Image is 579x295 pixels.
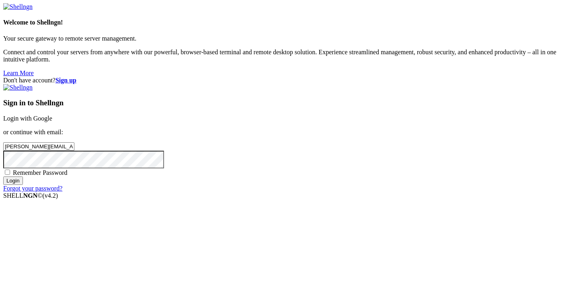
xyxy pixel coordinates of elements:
[3,49,576,63] p: Connect and control your servers from anywhere with our powerful, browser-based terminal and remo...
[3,19,576,26] h4: Welcome to Shellngn!
[3,70,34,76] a: Learn More
[3,176,23,185] input: Login
[3,185,62,192] a: Forgot your password?
[3,115,52,122] a: Login with Google
[43,192,58,199] span: 4.2.0
[3,129,576,136] p: or continue with email:
[13,169,68,176] span: Remember Password
[55,77,76,84] a: Sign up
[3,3,33,10] img: Shellngn
[3,77,576,84] div: Don't have account?
[3,192,58,199] span: SHELL ©
[5,170,10,175] input: Remember Password
[23,192,38,199] b: NGN
[3,98,576,107] h3: Sign in to Shellngn
[3,84,33,91] img: Shellngn
[3,142,74,151] input: Email address
[3,35,576,42] p: Your secure gateway to remote server management.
